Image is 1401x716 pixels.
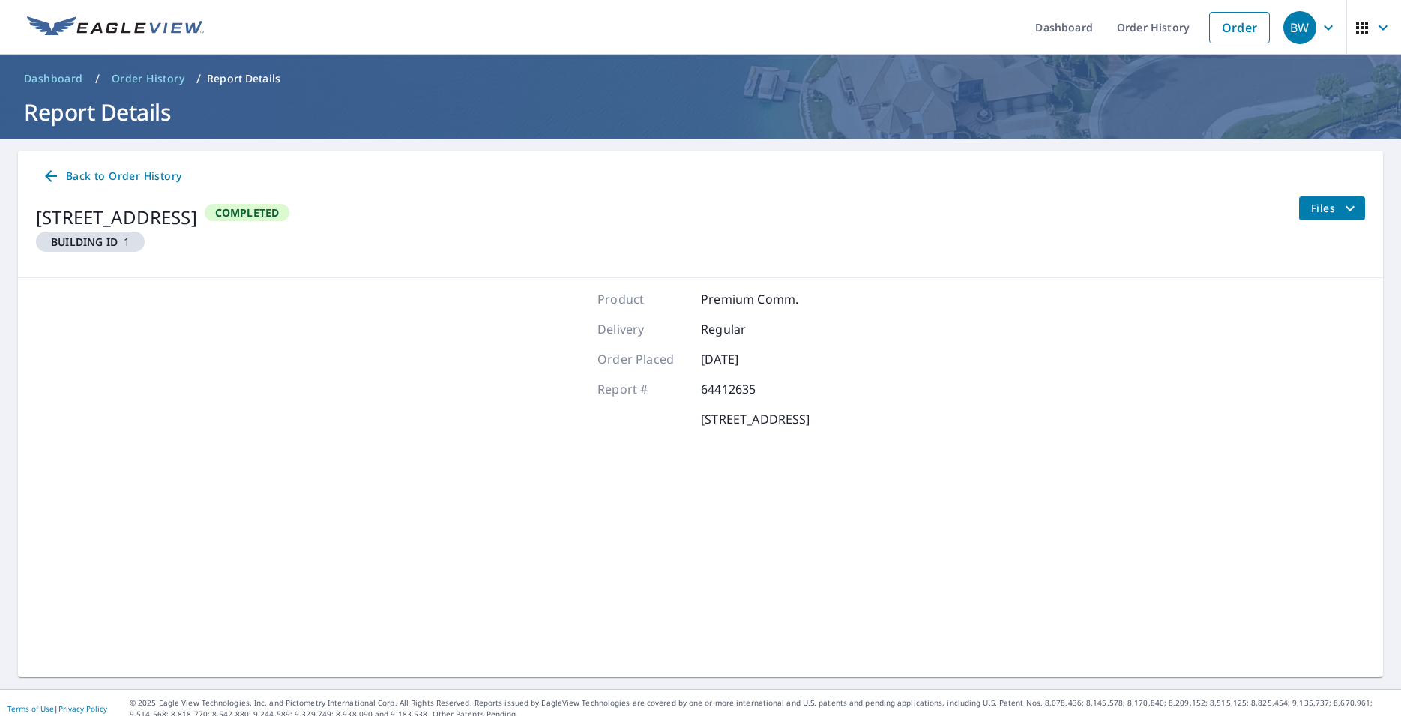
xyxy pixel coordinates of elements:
[1298,196,1365,220] button: filesDropdownBtn-64412635
[24,71,83,86] span: Dashboard
[42,167,181,186] span: Back to Order History
[18,67,1383,91] nav: breadcrumb
[51,235,118,249] em: Building ID
[597,290,687,308] p: Product
[701,290,798,308] p: Premium Comm.
[1311,199,1359,217] span: Files
[597,350,687,368] p: Order Placed
[112,71,184,86] span: Order History
[95,70,100,88] li: /
[27,16,204,39] img: EV Logo
[597,320,687,338] p: Delivery
[18,67,89,91] a: Dashboard
[701,350,791,368] p: [DATE]
[36,163,187,190] a: Back to Order History
[7,703,54,714] a: Terms of Use
[106,67,190,91] a: Order History
[701,410,810,428] p: [STREET_ADDRESS]
[18,97,1383,127] h1: Report Details
[701,320,791,338] p: Regular
[206,205,289,220] span: Completed
[7,704,107,713] p: |
[1283,11,1316,44] div: BW
[597,380,687,398] p: Report #
[42,235,139,249] span: 1
[1209,12,1270,43] a: Order
[36,204,197,231] div: [STREET_ADDRESS]
[58,703,107,714] a: Privacy Policy
[207,71,280,86] p: Report Details
[701,380,791,398] p: 64412635
[196,70,201,88] li: /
